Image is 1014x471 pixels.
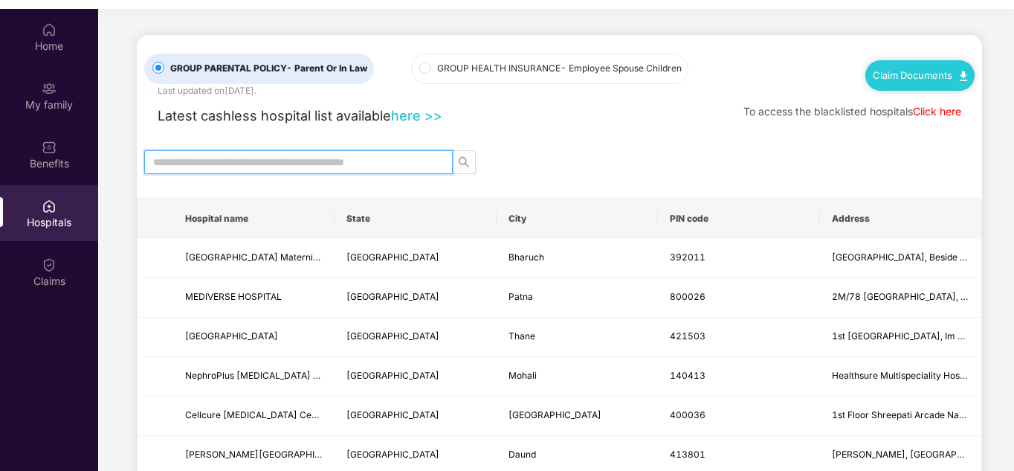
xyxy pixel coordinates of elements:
[497,397,658,436] td: Mumbai
[497,199,658,239] th: City
[173,357,335,397] td: NephroPlus Dialysis Center - Gharuan
[335,199,496,239] th: State
[453,156,475,168] span: search
[873,69,967,81] a: Claim Documents
[173,239,335,278] td: Pushti Hospital Maternity Home & ICU
[42,199,56,214] img: svg+xml;base64,PHN2ZyBpZD0iSG9zcGl0YWxzIiB4bWxucz0iaHR0cDovL3d3dy53My5vcmcvMjAwMC9zdmciIHdpZHRoPS...
[670,251,705,263] span: 392011
[670,449,705,460] span: 413801
[508,291,533,302] span: Patna
[158,84,256,98] div: Last updated on [DATE] .
[346,370,439,381] span: [GEOGRAPHIC_DATA]
[820,357,981,397] td: Healthsure Multispeciality Hospital NH 95 Chandigarh , Ludhiana Road Highway Gharuan
[820,397,981,436] td: 1st Floor Shreepati Arcade Nana Chowk Kemps Corner , August Kranti Road Grant Road
[670,370,705,381] span: 140413
[164,62,373,76] span: GROUP PARENTAL POLICY
[335,239,496,278] td: Gujarat
[670,291,705,302] span: 800026
[335,357,496,397] td: Punjab
[346,251,439,263] span: [GEOGRAPHIC_DATA]
[561,63,682,74] span: - Employee Spouse Children
[508,449,536,460] span: Daund
[185,251,433,263] span: [GEOGRAPHIC_DATA] Maternity Home & [MEDICAL_DATA]
[497,278,658,318] td: Patna
[508,370,537,381] span: Mohali
[158,107,391,124] span: Latest cashless hospital list available
[743,105,913,118] span: To access the blacklisted hospitals
[820,199,981,239] th: Address
[820,278,981,318] td: 2M/78 BAHADURPUR HOUSING COLONY, NEAR BHOOTHNATH PANI TANKI
[42,81,56,96] img: svg+xml;base64,PHN2ZyB3aWR0aD0iMjAiIGhlaWdodD0iMjAiIHZpZXdCb3g9IjAgMCAyMCAyMCIgZmlsbD0ibm9uZSIgeG...
[346,409,439,420] span: [GEOGRAPHIC_DATA]
[286,63,367,74] span: - Parent Or In Law
[820,318,981,357] td: 1st FLR Pushkraj Building, Station Road, Gandhi Chowk, Im Front of Marathi School Kulgaon
[335,318,496,357] td: Maharashtra
[346,449,439,460] span: [GEOGRAPHIC_DATA]
[346,291,439,302] span: [GEOGRAPHIC_DATA]
[670,409,705,420] span: 400036
[42,22,56,37] img: svg+xml;base64,PHN2ZyBpZD0iSG9tZSIgeG1sbnM9Imh0dHA6Ly93d3cudzMub3JnLzIwMDAvc3ZnIiB3aWR0aD0iMjAiIG...
[960,71,967,81] img: svg+xml;base64,PHN2ZyB4bWxucz0iaHR0cDovL3d3dy53My5vcmcvMjAwMC9zdmciIHdpZHRoPSIxMC40IiBoZWlnaHQ9Ij...
[185,291,282,302] span: MEDIVERSE HOSPITAL
[832,213,969,225] span: Address
[185,213,323,225] span: Hospital name
[173,318,335,357] td: SANJEEVANI HOSPITAL
[820,239,981,278] td: Third Floor Suhradam Complex, Beside Shell Petrol Pump
[658,199,819,239] th: PIN code
[497,357,658,397] td: Mohali
[185,330,278,342] span: [GEOGRAPHIC_DATA]
[508,330,535,342] span: Thane
[185,449,352,460] span: [PERSON_NAME][GEOGRAPHIC_DATA]
[670,330,705,342] span: 421503
[391,107,442,124] a: here >>
[508,409,601,420] span: [GEOGRAPHIC_DATA]
[42,140,56,155] img: svg+xml;base64,PHN2ZyBpZD0iQmVuZWZpdHMiIHhtbG5zPSJodHRwOi8vd3d3LnczLm9yZy8yMDAwL3N2ZyIgd2lkdGg9Ij...
[431,62,688,76] span: GROUP HEALTH INSURANCE
[913,105,961,118] a: Click here
[452,150,476,174] button: search
[335,397,496,436] td: Maharashtra
[185,409,498,420] span: Cellcure [MEDICAL_DATA] Centre Private Limited - [GEOGRAPHIC_DATA]
[173,397,335,436] td: Cellcure Cancer Centre Private Limited - Mumbai
[173,278,335,318] td: MEDIVERSE HOSPITAL
[497,318,658,357] td: Thane
[508,251,544,263] span: Bharuch
[42,257,56,272] img: svg+xml;base64,PHN2ZyBpZD0iQ2xhaW0iIHhtbG5zPSJodHRwOi8vd3d3LnczLm9yZy8yMDAwL3N2ZyIgd2lkdGg9IjIwIi...
[185,370,414,381] span: NephroPlus [MEDICAL_DATA] - [GEOGRAPHIC_DATA]
[335,278,496,318] td: Bihar
[173,199,335,239] th: Hospital name
[346,330,439,342] span: [GEOGRAPHIC_DATA]
[497,239,658,278] td: Bharuch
